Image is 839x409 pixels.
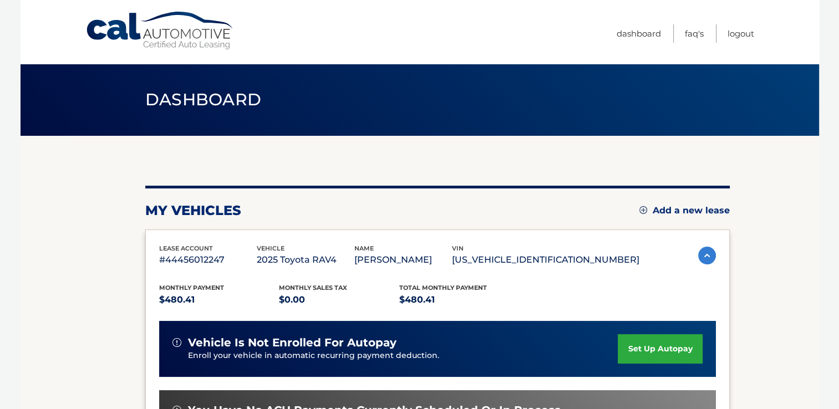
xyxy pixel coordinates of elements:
[452,252,639,268] p: [US_VEHICLE_IDENTIFICATION_NUMBER]
[172,338,181,347] img: alert-white.svg
[639,206,647,214] img: add.svg
[354,252,452,268] p: [PERSON_NAME]
[354,244,374,252] span: name
[145,89,262,110] span: Dashboard
[685,24,704,43] a: FAQ's
[639,205,730,216] a: Add a new lease
[698,247,716,264] img: accordion-active.svg
[452,244,464,252] span: vin
[159,244,213,252] span: lease account
[257,244,284,252] span: vehicle
[145,202,241,219] h2: my vehicles
[188,350,618,362] p: Enroll your vehicle in automatic recurring payment deduction.
[617,24,661,43] a: Dashboard
[728,24,754,43] a: Logout
[618,334,702,364] a: set up autopay
[159,284,224,292] span: Monthly Payment
[399,284,487,292] span: Total Monthly Payment
[399,292,520,308] p: $480.41
[188,336,396,350] span: vehicle is not enrolled for autopay
[85,11,235,50] a: Cal Automotive
[257,252,354,268] p: 2025 Toyota RAV4
[159,292,279,308] p: $480.41
[279,284,347,292] span: Monthly sales Tax
[279,292,399,308] p: $0.00
[159,252,257,268] p: #44456012247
